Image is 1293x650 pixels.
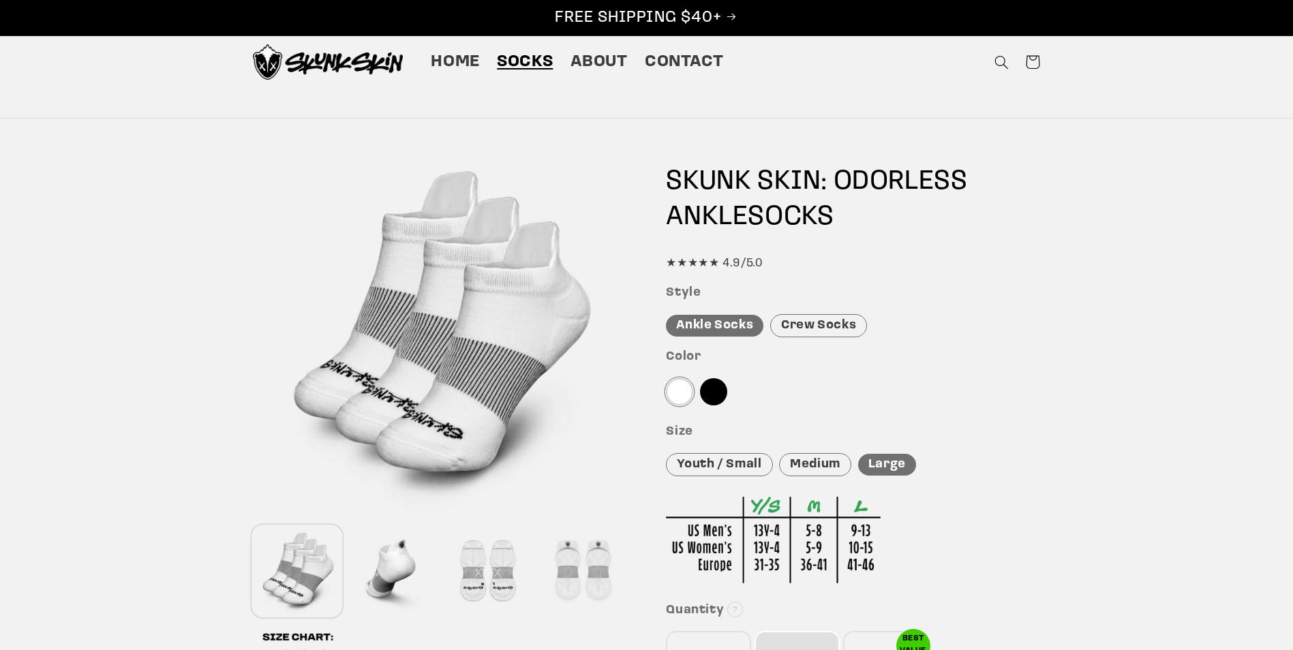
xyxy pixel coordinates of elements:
div: ★★★★★ 4.9/5.0 [666,253,1040,274]
div: Large [858,454,916,476]
h3: Size [666,424,1040,440]
div: Medium [779,453,851,477]
h3: Color [666,350,1040,365]
a: About [562,43,636,81]
span: ANKLE [666,204,748,231]
a: Socks [489,43,562,81]
span: Socks [497,52,553,73]
h3: Style [666,285,1040,301]
div: Ankle Socks [666,315,763,337]
div: Crew Socks [770,314,867,338]
img: Skunk Skin Anti-Odor Socks. [253,44,403,80]
h1: SKUNK SKIN: ODORLESS SOCKS [666,164,1040,235]
span: Home [431,52,480,73]
p: FREE SHIPPING $40+ [14,7,1279,29]
summary: Search [986,46,1017,78]
a: Contact [636,43,732,81]
h3: Quantity [666,603,1040,619]
span: Contact [645,52,723,73]
span: About [571,52,628,73]
a: Home [423,43,489,81]
img: Sizing Chart [666,497,881,583]
div: Youth / Small [666,453,772,477]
